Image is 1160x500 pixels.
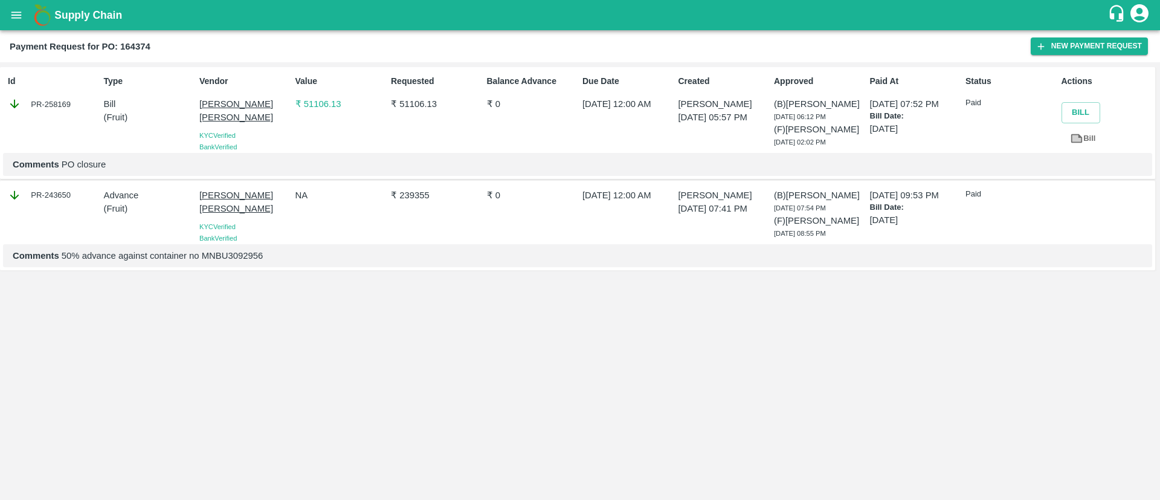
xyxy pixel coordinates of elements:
[104,202,195,215] p: ( Fruit )
[8,97,98,111] div: PR-258169
[13,158,1142,171] p: PO closure
[54,7,1107,24] a: Supply Chain
[774,189,865,202] p: (B) [PERSON_NAME]
[199,132,236,139] span: KYC Verified
[199,97,290,125] p: [PERSON_NAME] [PERSON_NAME]
[1031,37,1148,55] button: New Payment Request
[870,189,961,202] p: [DATE] 09:53 PM
[199,223,236,230] span: KYC Verified
[487,189,578,202] p: ₹ 0
[870,111,961,122] p: Bill Date:
[965,189,1056,200] p: Paid
[8,189,98,202] div: PR-243650
[1129,2,1150,28] div: account of current user
[13,160,59,169] b: Comments
[10,42,150,51] b: Payment Request for PO: 164374
[13,251,59,261] b: Comments
[870,202,961,213] p: Bill Date:
[54,9,122,21] b: Supply Chain
[1062,102,1100,123] button: Bill
[8,75,98,88] p: Id
[1062,75,1152,88] p: Actions
[774,123,865,136] p: (F) [PERSON_NAME]
[2,1,30,29] button: open drawer
[774,214,865,227] p: (F) [PERSON_NAME]
[582,75,673,88] p: Due Date
[774,113,826,120] span: [DATE] 06:12 PM
[965,75,1056,88] p: Status
[774,230,826,237] span: [DATE] 08:55 PM
[295,189,386,202] p: NA
[30,3,54,27] img: logo
[199,143,237,151] span: Bank Verified
[199,235,237,242] span: Bank Verified
[104,97,195,111] p: Bill
[678,111,769,124] p: [DATE] 05:57 PM
[678,189,769,202] p: [PERSON_NAME]
[678,75,769,88] p: Created
[870,75,961,88] p: Paid At
[487,75,578,88] p: Balance Advance
[870,97,961,111] p: [DATE] 07:52 PM
[391,97,482,111] p: ₹ 51106.13
[487,97,578,111] p: ₹ 0
[774,138,826,146] span: [DATE] 02:02 PM
[391,75,482,88] p: Requested
[870,213,961,227] p: [DATE]
[582,189,673,202] p: [DATE] 12:00 AM
[582,97,673,111] p: [DATE] 12:00 AM
[774,204,826,212] span: [DATE] 07:54 PM
[870,122,961,135] p: [DATE]
[391,189,482,202] p: ₹ 239355
[678,97,769,111] p: [PERSON_NAME]
[774,75,865,88] p: Approved
[1107,4,1129,26] div: customer-support
[13,249,1142,262] p: 50% advance against container no MNBU3092956
[965,97,1056,109] p: Paid
[104,75,195,88] p: Type
[199,75,290,88] p: Vendor
[678,202,769,215] p: [DATE] 07:41 PM
[1062,128,1104,149] a: Bill
[104,111,195,124] p: ( Fruit )
[199,189,290,216] p: [PERSON_NAME] [PERSON_NAME]
[104,189,195,202] p: Advance
[295,75,386,88] p: Value
[295,97,386,111] p: ₹ 51106.13
[774,97,865,111] p: (B) [PERSON_NAME]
